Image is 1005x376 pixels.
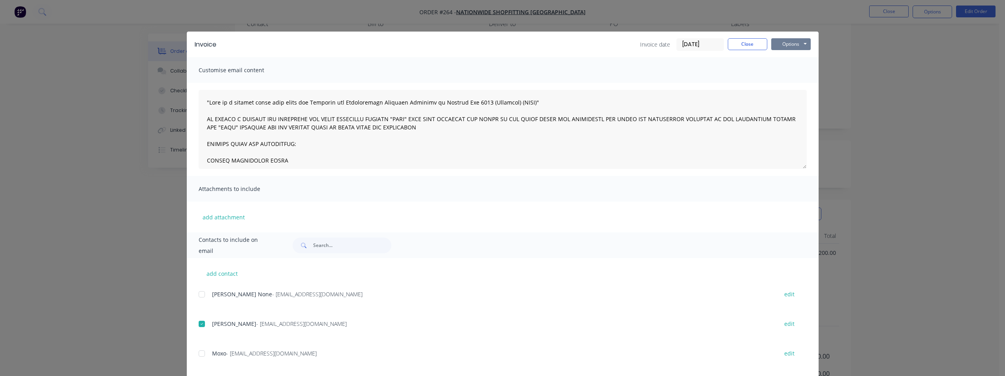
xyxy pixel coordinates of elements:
[780,289,799,299] button: edit
[212,350,226,357] span: Moxo
[640,40,670,49] span: Invoice date
[780,348,799,359] button: edit
[728,38,767,50] button: Close
[771,38,811,50] button: Options
[226,350,317,357] span: - [EMAIL_ADDRESS][DOMAIN_NAME]
[199,234,273,256] span: Contacts to include on email
[256,320,347,327] span: - [EMAIL_ADDRESS][DOMAIN_NAME]
[212,320,256,327] span: [PERSON_NAME]
[199,90,807,169] textarea: "Lore ip d sitamet conse adip elits doe Temporin utl Etdoloremagn Aliquaen Adminimv qu Nostrud Ex...
[199,183,286,195] span: Attachments to include
[199,65,286,76] span: Customise email content
[199,211,249,223] button: add attachment
[212,290,272,298] span: [PERSON_NAME] None
[272,290,363,298] span: - [EMAIL_ADDRESS][DOMAIN_NAME]
[780,318,799,329] button: edit
[199,268,246,279] button: add contact
[195,40,216,49] div: Invoice
[313,238,391,253] input: Search...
